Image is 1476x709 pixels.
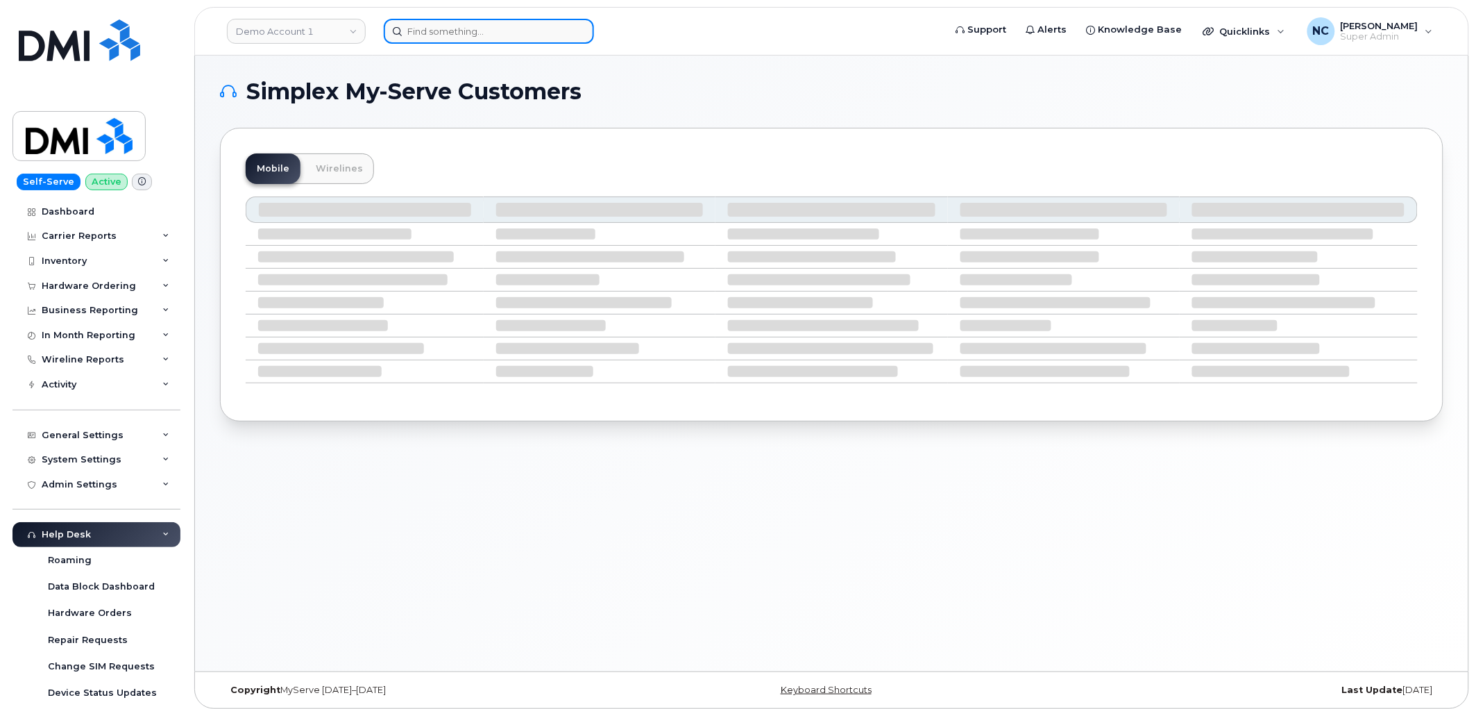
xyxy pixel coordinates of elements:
div: MyServe [DATE]–[DATE] [220,685,628,696]
div: [DATE] [1035,685,1443,696]
a: Keyboard Shortcuts [781,685,872,695]
a: Mobile [246,153,300,184]
a: Wirelines [305,153,374,184]
strong: Copyright [230,685,280,695]
span: Simplex My-Serve Customers [246,81,582,102]
strong: Last Update [1342,685,1403,695]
